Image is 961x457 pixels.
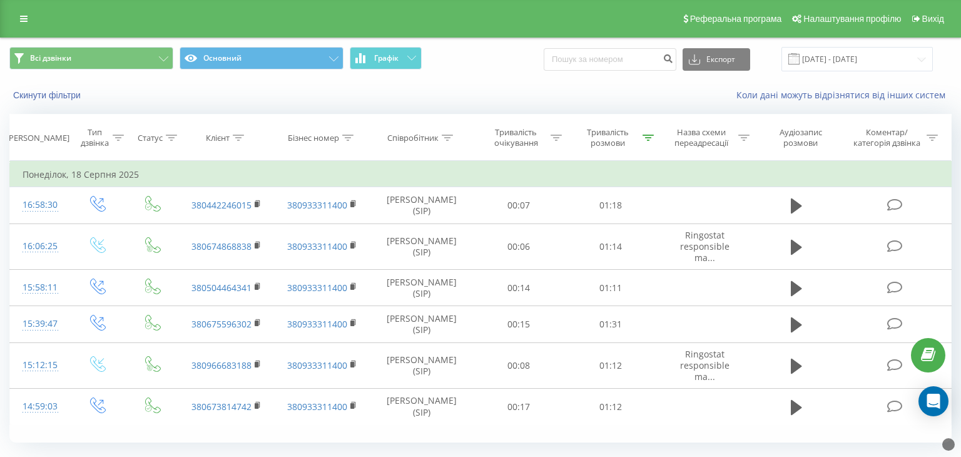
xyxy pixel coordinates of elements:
div: Статус [138,133,163,143]
a: 380966683188 [191,359,252,371]
div: Клієнт [206,133,230,143]
td: 00:07 [473,187,565,223]
span: Ringostat responsible ma... [680,229,730,264]
a: 380933311400 [287,401,347,413]
div: What Font? [942,438,955,451]
td: 00:14 [473,270,565,306]
div: Співробітник [387,133,439,143]
td: 01:18 [565,187,657,223]
a: Коли дані можуть відрізнятися вiд інших систем [736,89,952,101]
a: 380673814742 [191,401,252,413]
div: Аудіозапис розмови [764,127,838,148]
div: 14:59:03 [23,394,56,419]
a: 380504464341 [191,282,252,294]
span: Графік [374,54,399,63]
button: Скинути фільтри [9,90,87,101]
span: Реферальна програма [690,14,782,24]
td: 01:11 [565,270,657,306]
a: 380933311400 [287,359,347,371]
td: 00:06 [473,223,565,270]
td: [PERSON_NAME] (SIP) [370,187,473,223]
td: 01:14 [565,223,657,270]
a: 380933311400 [287,199,347,211]
a: 380933311400 [287,282,347,294]
td: [PERSON_NAME] (SIP) [370,270,473,306]
span: Вихід [922,14,944,24]
div: Бізнес номер [288,133,339,143]
td: 01:12 [565,342,657,389]
td: 00:17 [473,389,565,425]
a: 380675596302 [191,318,252,330]
div: Назва схеми переадресації [668,127,735,148]
td: 01:31 [565,306,657,342]
button: Всі дзвінки [9,47,173,69]
button: Основний [180,47,343,69]
div: 15:12:15 [23,353,56,377]
div: [PERSON_NAME] [6,133,69,143]
div: Тривалість розмови [576,127,639,148]
a: 380674868838 [191,240,252,252]
div: 16:58:30 [23,193,56,217]
div: Open Intercom Messenger [918,386,948,416]
td: 00:15 [473,306,565,342]
td: [PERSON_NAME] (SIP) [370,306,473,342]
td: Понеділок, 18 Серпня 2025 [10,162,952,187]
div: Коментар/категорія дзвінка [850,127,923,148]
button: Графік [350,47,422,69]
td: [PERSON_NAME] (SIP) [370,223,473,270]
td: [PERSON_NAME] (SIP) [370,342,473,389]
td: [PERSON_NAME] (SIP) [370,389,473,425]
span: Ringostat responsible ma... [680,348,730,383]
div: 15:58:11 [23,275,56,300]
div: 15:39:47 [23,312,56,336]
div: 16:06:25 [23,234,56,259]
a: 380933311400 [287,240,347,252]
a: 380933311400 [287,318,347,330]
td: 01:12 [565,389,657,425]
td: 00:08 [473,342,565,389]
input: Пошук за номером [544,48,676,71]
span: Налаштування профілю [803,14,901,24]
div: Тип дзвінка [79,127,109,148]
a: 380442246015 [191,199,252,211]
div: Тривалість очікування [484,127,547,148]
button: Експорт [683,48,750,71]
span: Всі дзвінки [30,53,71,63]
